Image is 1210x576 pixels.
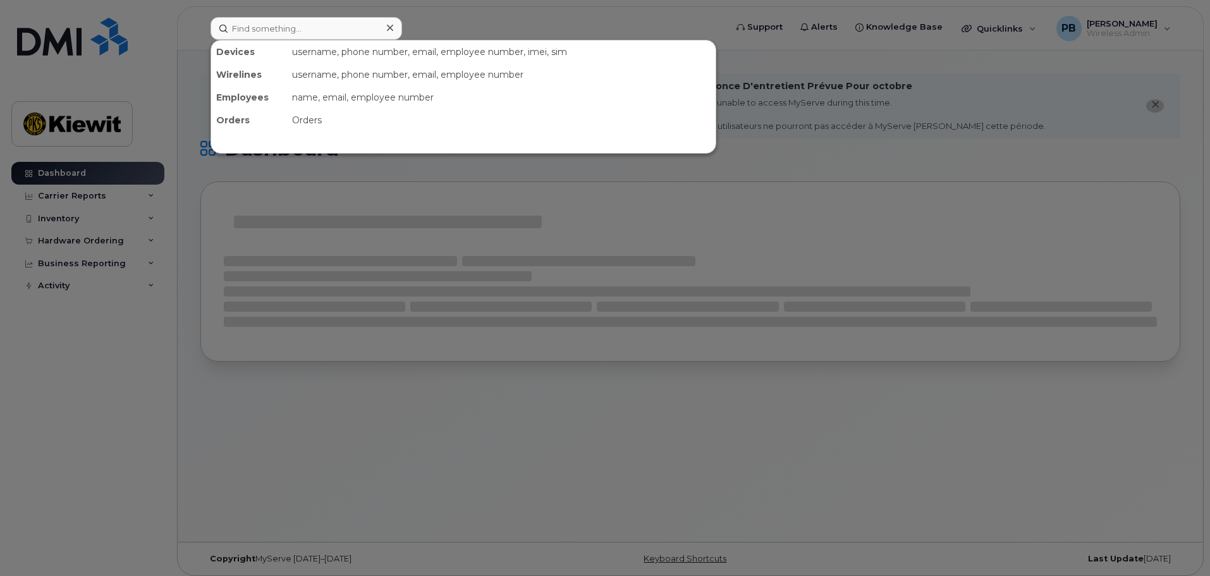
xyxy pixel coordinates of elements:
div: Wirelines [211,63,287,86]
div: Devices [211,40,287,63]
div: Employees [211,86,287,109]
div: username, phone number, email, employee number [287,63,716,86]
div: username, phone number, email, employee number, imei, sim [287,40,716,63]
div: Orders [211,109,287,132]
div: name, email, employee number [287,86,716,109]
div: Orders [287,109,716,132]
